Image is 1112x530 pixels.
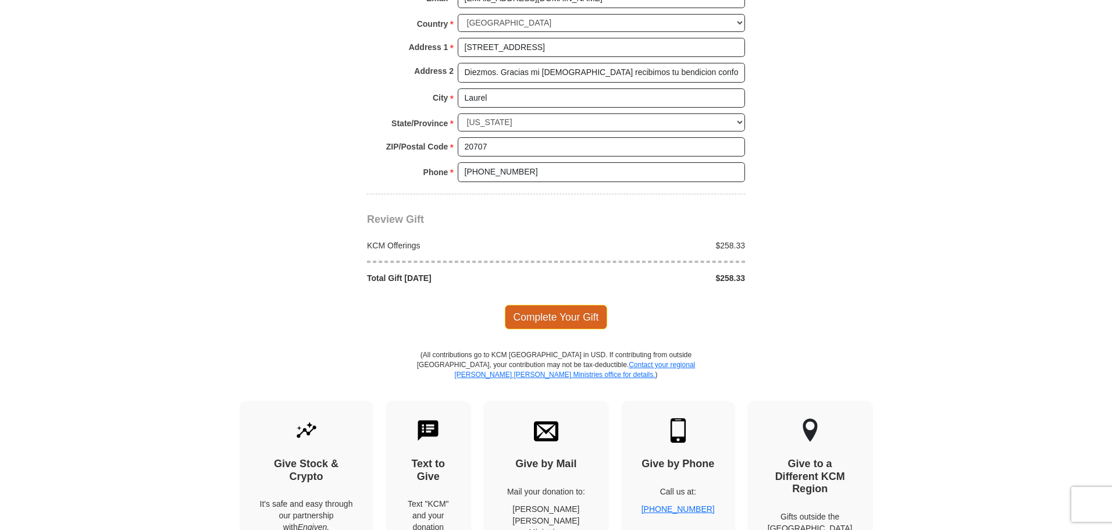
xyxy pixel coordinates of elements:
[641,504,715,514] a: [PHONE_NUMBER]
[416,418,440,443] img: text-to-give.svg
[666,418,690,443] img: mobile.svg
[361,272,557,284] div: Total Gift [DATE]
[504,458,589,471] h4: Give by Mail
[802,418,818,443] img: other-region
[409,39,448,55] strong: Address 1
[361,240,557,251] div: KCM Offerings
[433,90,448,106] strong: City
[641,486,715,497] p: Call us at:
[556,240,751,251] div: $258.33
[504,486,589,497] p: Mail your donation to:
[260,458,353,483] h4: Give Stock & Crypto
[556,272,751,284] div: $258.33
[414,63,454,79] strong: Address 2
[641,458,715,471] h4: Give by Phone
[294,418,319,443] img: give-by-stock.svg
[768,458,853,496] h4: Give to a Different KCM Region
[423,164,448,180] strong: Phone
[417,16,448,32] strong: Country
[534,418,558,443] img: envelope.svg
[406,458,451,483] h4: Text to Give
[391,115,448,131] strong: State/Province
[416,350,696,401] p: (All contributions go to KCM [GEOGRAPHIC_DATA] in USD. If contributing from outside [GEOGRAPHIC_D...
[367,214,424,225] span: Review Gift
[505,305,608,329] span: Complete Your Gift
[386,138,448,155] strong: ZIP/Postal Code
